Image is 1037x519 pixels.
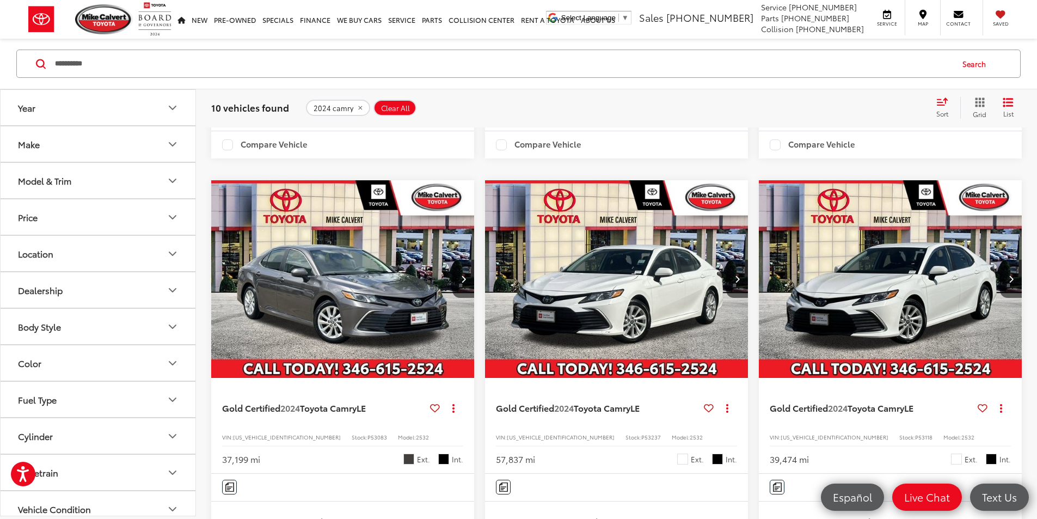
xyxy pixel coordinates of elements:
[848,401,904,414] span: Toyota Camry
[417,454,430,465] span: Ext.
[828,401,848,414] span: 2024
[166,174,179,187] div: Model & Trim
[796,23,864,34] span: [PHONE_NUMBER]
[496,453,535,466] div: 57,837 mi
[821,484,884,511] a: Español
[75,4,133,34] img: Mike Calvert Toyota
[770,433,781,441] span: VIN:
[225,483,234,492] img: Comments
[367,433,387,441] span: P53083
[1,90,197,125] button: YearYear
[416,433,429,441] span: 2532
[1,309,197,344] button: Body StyleBody Style
[381,103,410,112] span: Clear All
[211,180,475,378] a: 2024 Toyota Camry LE2024 Toyota Camry LE2024 Toyota Camry LE2024 Toyota Camry LE
[781,433,888,441] span: [US_VEHICLE_IDENTIFICATION_NUMBER]
[936,109,948,118] span: Sort
[222,402,426,414] a: Gold Certified2024Toyota CamryLE
[973,109,986,119] span: Grid
[496,402,699,414] a: Gold Certified2024Toyota CamryLE
[484,180,749,378] div: 2024 Toyota Camry LE 0
[211,180,475,378] div: 2024 Toyota Camry LE 0
[899,490,955,504] span: Live Chat
[904,401,913,414] span: LE
[484,180,749,379] img: 2024 Toyota Camry LE
[54,51,952,77] input: Search by Make, Model, or Keyword
[666,10,753,25] span: [PHONE_NUMBER]
[166,393,179,406] div: Fuel Type
[770,453,809,466] div: 39,474 mi
[166,247,179,260] div: Location
[758,180,1023,378] a: 2024 Toyota Camry LE2024 Toyota Camry LE2024 Toyota Camry LE2024 Toyota Camry LE
[166,101,179,114] div: Year
[781,13,849,23] span: [PHONE_NUMBER]
[630,401,640,414] span: LE
[960,97,995,119] button: Grid View
[951,454,962,465] span: Ice
[789,2,857,13] span: [PHONE_NUMBER]
[770,401,828,414] span: Gold Certified
[899,433,915,441] span: Stock:
[1003,109,1014,118] span: List
[989,20,1013,27] span: Saved
[222,433,233,441] span: VIN:
[166,284,179,297] div: Dealership
[444,398,463,417] button: Actions
[211,180,475,379] img: 2024 Toyota Camry LE
[222,480,237,494] button: Comments
[770,139,855,150] label: Compare Vehicle
[672,433,690,441] span: Model:
[18,394,57,405] div: Fuel Type
[211,101,289,114] span: 10 vehicles found
[306,100,370,116] button: remove 2024%20camry
[18,175,71,186] div: Model & Trim
[992,398,1011,417] button: Actions
[1,199,197,235] button: PricePrice
[166,211,179,224] div: Price
[986,454,997,465] span: Black
[892,484,962,511] a: Live Chat
[18,139,40,149] div: Make
[827,490,878,504] span: Español
[712,454,723,465] span: Black
[496,401,554,414] span: Gold Certified
[1,455,197,490] button: DrivetrainDrivetrain
[398,433,416,441] span: Model:
[761,13,779,23] span: Parts
[166,503,179,516] div: Vehicle Condition
[280,401,300,414] span: 2024
[726,404,728,412] span: dropdown dots
[770,402,973,414] a: Gold Certified2024Toyota CamryLE
[875,20,899,27] span: Service
[965,454,978,465] span: Ext.
[166,320,179,333] div: Body Style
[915,433,932,441] span: P53118
[977,490,1022,504] span: Text Us
[625,433,641,441] span: Stock:
[18,467,58,478] div: Drivetrain
[970,484,1029,511] a: Text Us
[18,504,91,514] div: Vehicle Condition
[507,433,615,441] span: [US_VEHICLE_IDENTIFICATION_NUMBER]
[18,431,53,441] div: Cylinder
[995,97,1022,119] button: List View
[690,433,703,441] span: 2532
[438,454,449,465] span: Black
[911,20,935,27] span: Map
[300,401,357,414] span: Toyota Camry
[1,272,197,308] button: DealershipDealership
[1,382,197,417] button: Fuel TypeFuel Type
[166,138,179,151] div: Make
[166,466,179,479] div: Drivetrain
[314,103,353,112] span: 2024 camry
[1,126,197,162] button: MakeMake
[1000,404,1002,412] span: dropdown dots
[758,180,1023,379] img: 2024 Toyota Camry LE
[18,285,63,295] div: Dealership
[166,357,179,370] div: Color
[18,358,41,368] div: Color
[1,163,197,198] button: Model & TrimModel & Trim
[726,260,748,298] button: Next image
